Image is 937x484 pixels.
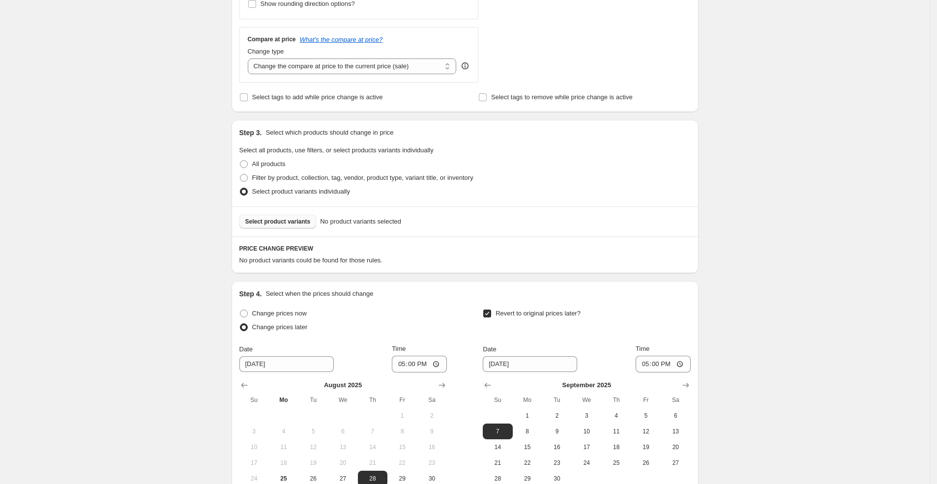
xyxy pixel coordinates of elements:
button: Monday August 11 2025 [269,439,298,455]
span: 3 [243,427,265,435]
input: 12:00 [392,356,447,372]
span: 25 [273,475,294,483]
button: Wednesday September 24 2025 [572,455,601,471]
button: Thursday September 4 2025 [601,408,631,424]
button: Tuesday September 16 2025 [542,439,572,455]
button: Thursday August 7 2025 [358,424,387,439]
span: 12 [635,427,657,435]
button: Sunday September 14 2025 [483,439,512,455]
span: 22 [517,459,538,467]
span: No product variants could be found for those rules. [239,256,382,264]
span: Th [362,396,383,404]
span: 22 [391,459,413,467]
span: No product variants selected [320,217,401,227]
span: 28 [487,475,508,483]
span: 11 [605,427,627,435]
th: Tuesday [298,392,328,408]
th: Wednesday [572,392,601,408]
span: 15 [517,443,538,451]
span: 7 [362,427,383,435]
span: 17 [243,459,265,467]
span: We [576,396,597,404]
span: 25 [605,459,627,467]
span: Mo [517,396,538,404]
span: 16 [546,443,568,451]
button: Saturday September 20 2025 [661,439,690,455]
button: Saturday September 13 2025 [661,424,690,439]
span: 20 [332,459,353,467]
span: 19 [302,459,324,467]
span: Select all products, use filters, or select products variants individually [239,146,434,154]
button: Monday September 15 2025 [513,439,542,455]
p: Select which products should change in price [265,128,393,138]
span: 18 [273,459,294,467]
span: 20 [665,443,686,451]
button: Friday August 22 2025 [387,455,417,471]
span: All products [252,160,286,168]
button: Wednesday September 10 2025 [572,424,601,439]
button: Show previous month, July 2025 [237,378,251,392]
h2: Step 4. [239,289,262,299]
span: 10 [243,443,265,451]
span: Mo [273,396,294,404]
button: Friday August 15 2025 [387,439,417,455]
span: Filter by product, collection, tag, vendor, product type, variant title, or inventory [252,174,473,181]
span: 9 [421,427,442,435]
th: Monday [269,392,298,408]
span: Tu [546,396,568,404]
span: Time [392,345,406,352]
span: 21 [362,459,383,467]
span: 27 [332,475,353,483]
h6: PRICE CHANGE PREVIEW [239,245,691,253]
span: 8 [391,427,413,435]
span: 1 [391,412,413,420]
span: 30 [421,475,442,483]
span: Select product variants [245,218,311,226]
span: 26 [635,459,657,467]
span: 29 [391,475,413,483]
span: 19 [635,443,657,451]
span: 24 [243,475,265,483]
button: Thursday September 18 2025 [601,439,631,455]
button: Show next month, October 2025 [679,378,693,392]
button: What's the compare at price? [300,36,383,43]
button: Wednesday August 13 2025 [328,439,357,455]
button: Sunday August 3 2025 [239,424,269,439]
button: Saturday August 2 2025 [417,408,446,424]
span: 13 [332,443,353,451]
button: Monday September 8 2025 [513,424,542,439]
button: Thursday September 25 2025 [601,455,631,471]
span: 10 [576,427,597,435]
button: Friday September 19 2025 [631,439,661,455]
span: 2 [546,412,568,420]
button: Thursday September 11 2025 [601,424,631,439]
span: 18 [605,443,627,451]
span: Date [239,345,253,353]
span: 14 [487,443,508,451]
span: Revert to original prices later? [496,310,581,317]
button: Sunday August 10 2025 [239,439,269,455]
span: Change prices later [252,323,308,331]
span: 17 [576,443,597,451]
button: Tuesday September 9 2025 [542,424,572,439]
span: 11 [273,443,294,451]
th: Thursday [358,392,387,408]
span: 23 [546,459,568,467]
button: Wednesday August 6 2025 [328,424,357,439]
span: 15 [391,443,413,451]
span: Su [243,396,265,404]
th: Wednesday [328,392,357,408]
th: Friday [631,392,661,408]
button: Thursday August 21 2025 [358,455,387,471]
button: Sunday September 7 2025 [483,424,512,439]
input: 8/25/2025 [483,356,577,372]
span: 6 [665,412,686,420]
th: Sunday [483,392,512,408]
button: Tuesday August 12 2025 [298,439,328,455]
span: 30 [546,475,568,483]
button: Wednesday September 17 2025 [572,439,601,455]
button: Thursday August 14 2025 [358,439,387,455]
span: 23 [421,459,442,467]
span: 16 [421,443,442,451]
span: 2 [421,412,442,420]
